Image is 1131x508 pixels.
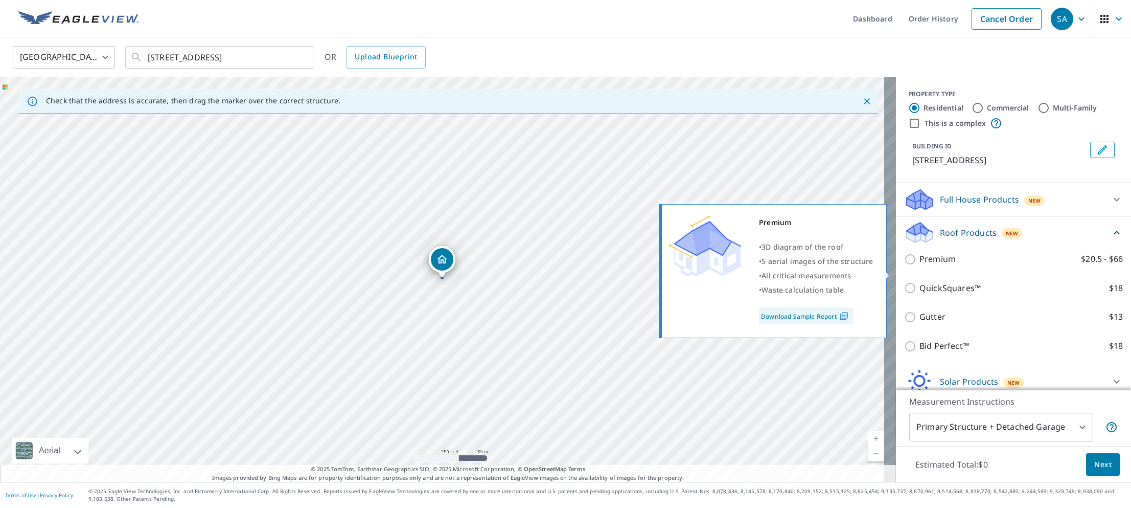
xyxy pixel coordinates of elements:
p: © 2025 Eagle View Technologies, Inc. and Pictometry International Corp. All Rights Reserved. Repo... [88,488,1126,503]
span: © 2025 TomTom, Earthstar Geographics SIO, © 2025 Microsoft Corporation, © [311,465,585,474]
p: BUILDING ID [912,142,952,150]
div: • [759,269,873,283]
a: Privacy Policy [40,492,73,499]
p: Bid Perfect™ [919,340,969,352]
a: Current Level 17, Zoom In [868,431,884,446]
div: Premium [759,215,873,230]
span: Next [1094,458,1112,471]
p: Gutter [919,311,945,323]
div: • [759,254,873,269]
div: Aerial [12,438,88,463]
span: Your report will include the primary structure and a detached garage if one exists. [1105,421,1118,433]
div: Roof ProductsNew [904,220,1123,245]
div: • [759,283,873,297]
p: Full House Products [940,193,1019,206]
span: New [1006,229,1019,237]
label: Commercial [987,103,1029,113]
p: $20.5 - $66 [1081,253,1123,266]
button: Next [1086,453,1120,476]
span: 5 aerial images of the structure [761,256,873,266]
p: Check that the address is accurate, then drag the marker over the correct structure. [46,96,340,105]
div: OR [325,46,426,69]
a: Terms of Use [5,492,37,499]
p: | [5,492,73,498]
p: $18 [1109,282,1123,295]
input: Search by address or latitude-longitude [148,43,293,72]
span: Upload Blueprint [355,51,417,63]
span: 3D diagram of the roof [761,242,843,252]
span: New [1028,196,1041,205]
span: Waste calculation table [761,285,844,295]
div: • [759,240,873,254]
a: Current Level 17, Zoom Out [868,446,884,461]
span: All critical measurements [761,271,851,280]
a: Cancel Order [972,8,1042,30]
label: Multi-Family [1053,103,1097,113]
div: PROPERTY TYPE [908,90,1119,99]
button: Edit building 1 [1090,142,1115,158]
div: Solar ProductsNew [904,369,1123,394]
img: Premium [670,215,741,277]
p: Solar Products [940,376,998,388]
button: Close [860,95,873,108]
p: QuickSquares™ [919,282,981,295]
img: EV Logo [18,11,139,27]
p: [STREET_ADDRESS] [912,154,1086,166]
div: Full House ProductsNew [904,187,1123,212]
a: Download Sample Report [759,307,853,324]
a: Terms [568,465,585,473]
label: This is a complex [925,118,986,128]
a: OpenStreetMap [524,465,567,473]
p: Estimated Total: $0 [907,453,996,476]
label: Residential [924,103,963,113]
div: Primary Structure + Detached Garage [909,413,1092,441]
p: $13 [1109,311,1123,323]
p: Roof Products [940,227,997,239]
p: Premium [919,253,956,266]
span: New [1007,379,1020,387]
div: SA [1051,8,1073,30]
a: Upload Blueprint [347,46,425,69]
div: Aerial [36,438,63,463]
img: Pdf Icon [837,312,851,321]
p: Measurement Instructions [909,395,1118,408]
p: $18 [1109,340,1123,352]
div: Dropped pin, building 1, Residential property, 11 Crestwood Rd North Reading, MA 01864 [429,246,455,278]
div: [GEOGRAPHIC_DATA] [13,43,115,72]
